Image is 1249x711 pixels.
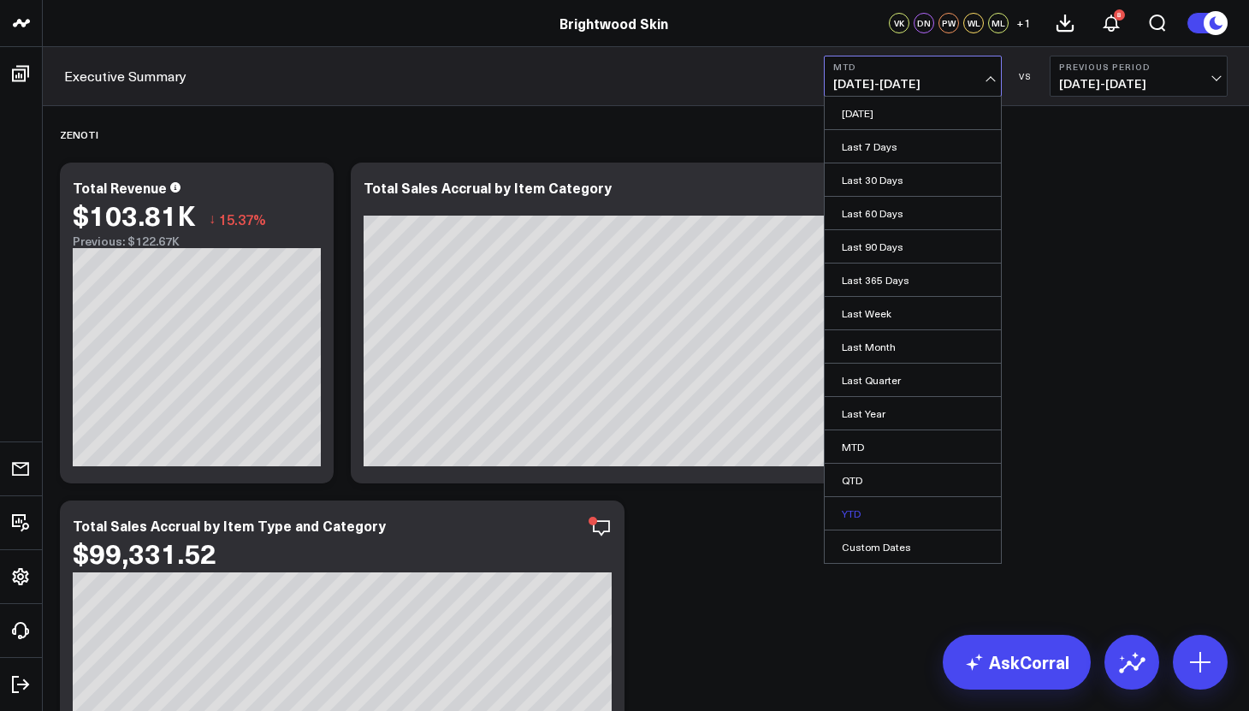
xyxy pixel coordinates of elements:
[73,234,321,248] div: Previous: $122.67K
[1059,77,1218,91] span: [DATE] - [DATE]
[825,364,1001,396] a: Last Quarter
[825,297,1001,329] a: Last Week
[219,210,266,228] span: 15.37%
[825,97,1001,129] a: [DATE]
[64,67,186,86] a: Executive Summary
[825,530,1001,563] a: Custom Dates
[825,497,1001,530] a: YTD
[938,13,959,33] div: PW
[364,178,612,197] div: Total Sales Accrual by Item Category
[1010,71,1041,81] div: VS
[1114,9,1125,21] div: 8
[825,397,1001,430] a: Last Year
[825,464,1001,496] a: QTD
[1059,62,1218,72] b: Previous Period
[914,13,934,33] div: DN
[825,197,1001,229] a: Last 60 Days
[73,199,196,230] div: $103.81K
[825,330,1001,363] a: Last Month
[73,516,386,535] div: Total Sales Accrual by Item Type and Category
[833,62,992,72] b: MTD
[73,537,216,568] div: $99,331.52
[1013,13,1033,33] button: +1
[73,178,167,197] div: Total Revenue
[963,13,984,33] div: WL
[825,230,1001,263] a: Last 90 Days
[943,635,1091,690] a: AskCorral
[825,430,1001,463] a: MTD
[988,13,1009,33] div: ML
[825,163,1001,196] a: Last 30 Days
[1050,56,1228,97] button: Previous Period[DATE]-[DATE]
[889,13,909,33] div: VK
[825,264,1001,296] a: Last 365 Days
[60,115,98,154] div: Zenoti
[209,208,216,230] span: ↓
[559,14,668,33] a: Brightwood Skin
[1016,17,1031,29] span: + 1
[824,56,1002,97] button: MTD[DATE]-[DATE]
[833,77,992,91] span: [DATE] - [DATE]
[825,130,1001,163] a: Last 7 Days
